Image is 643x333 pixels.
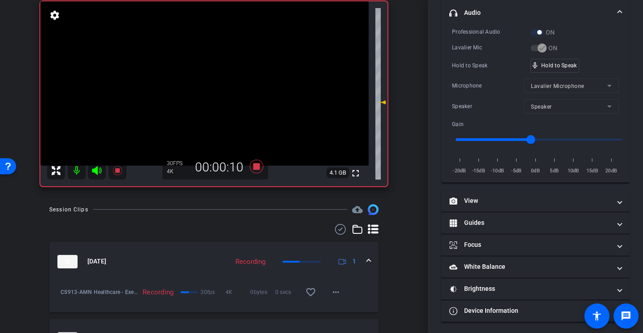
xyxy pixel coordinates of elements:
[441,27,630,183] div: Audio
[585,166,600,175] span: 15dB
[441,190,630,212] mat-expansion-panel-header: View
[352,204,363,215] span: Destinations for your clips
[452,61,530,70] div: Hold to Speak
[49,205,88,214] div: Session Clips
[200,288,225,297] span: 30fps
[452,120,530,129] div: Gain
[441,212,630,234] mat-expansion-panel-header: Guides
[449,284,611,294] mat-panel-title: Brightness
[441,234,630,256] mat-expansion-panel-header: Focus
[305,287,316,298] mat-icon: favorite_border
[352,257,356,266] span: 1
[189,160,249,175] div: 00:00:10
[528,166,543,175] span: 0dB
[368,204,378,215] img: Session clips
[173,160,182,166] span: FPS
[231,257,270,267] div: Recording
[547,166,562,175] span: 5dB
[330,287,341,298] mat-icon: more_horiz
[471,166,486,175] span: -15dB
[452,43,530,52] div: Lavalier Mic
[452,102,524,111] div: Speaker
[541,62,577,69] span: Hold to Speak
[250,288,275,297] span: 0bytes
[226,288,250,297] span: 4K
[57,255,78,268] img: thumb-nail
[49,281,378,312] div: thumb-nail[DATE]Recording1
[48,10,61,21] mat-icon: settings
[167,160,189,167] div: 30
[441,278,630,300] mat-expansion-panel-header: Brightness
[490,166,505,175] span: -10dB
[375,97,386,108] mat-icon: -2 dB
[61,288,138,297] span: CS913-AMN Healthcare - Executive Search-[PERSON_NAME]-[PERSON_NAME]-2025-09-23-13-21-30-424-0
[167,168,189,175] div: 4K
[621,311,631,321] mat-icon: message
[441,256,630,278] mat-expansion-panel-header: White Balance
[452,27,530,36] div: Professional Audio
[49,242,378,281] mat-expansion-panel-header: thumb-nail[DATE]Recording1
[604,166,619,175] span: 20dB
[544,28,555,37] label: ON
[352,204,363,215] mat-icon: cloud_upload
[449,240,611,250] mat-panel-title: Focus
[87,257,106,266] span: [DATE]
[566,166,581,175] span: 10dB
[449,8,611,18] mat-panel-title: Audio
[441,300,630,322] mat-expansion-panel-header: Device Information
[326,167,349,178] span: 4.1 GB
[509,166,524,175] span: -5dB
[138,288,178,297] div: Recording
[449,262,611,272] mat-panel-title: White Balance
[547,44,558,53] label: ON
[452,81,524,90] div: Microphone
[449,196,611,206] mat-panel-title: View
[449,218,611,228] mat-panel-title: Guides
[275,288,300,297] span: 0 secs
[452,166,467,175] span: -20dB
[350,168,361,179] mat-icon: fullscreen
[591,311,602,321] mat-icon: accessibility
[449,306,611,315] mat-panel-title: Device Information
[531,61,539,70] span: mic_none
